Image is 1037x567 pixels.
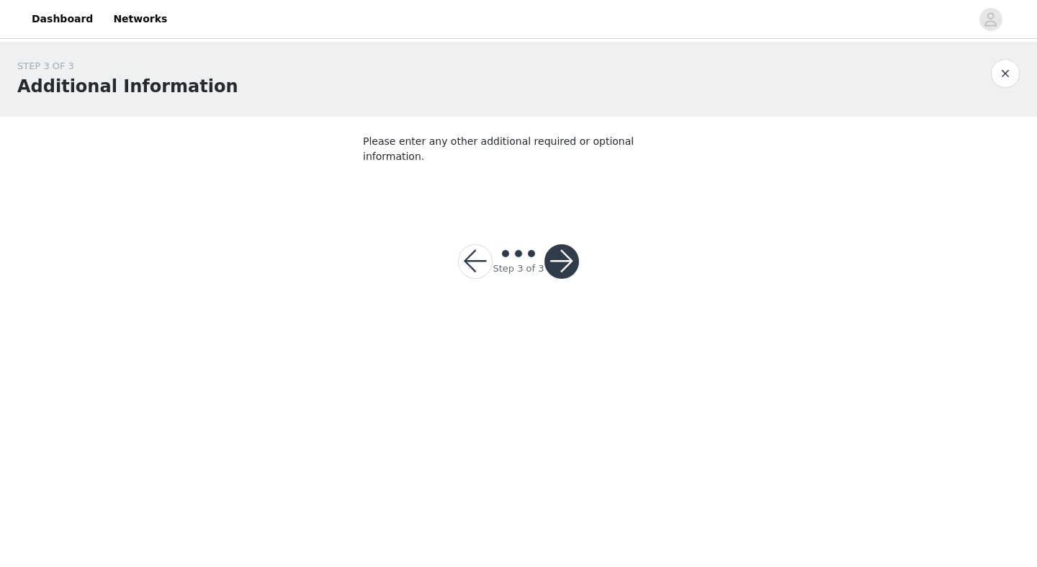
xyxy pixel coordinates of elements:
[984,8,997,31] div: avatar
[23,3,102,35] a: Dashboard
[104,3,176,35] a: Networks
[493,262,544,276] div: Step 3 of 3
[17,73,238,99] h1: Additional Information
[17,59,238,73] div: STEP 3 OF 3
[363,134,674,164] p: Please enter any other additional required or optional information.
